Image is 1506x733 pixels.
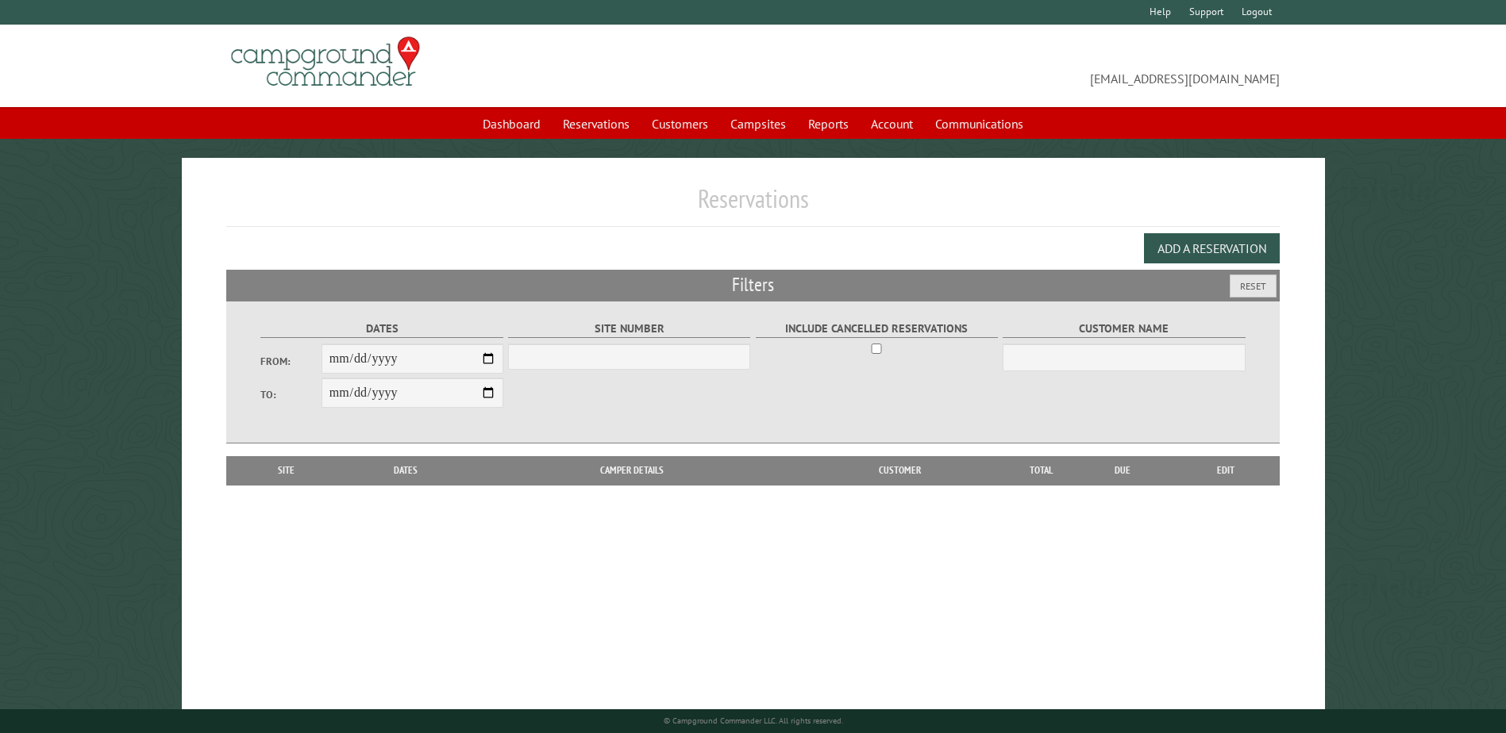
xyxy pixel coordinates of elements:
[1144,233,1280,263] button: Add a Reservation
[473,109,550,139] a: Dashboard
[1009,456,1073,485] th: Total
[260,387,321,402] label: To:
[1230,274,1277,297] button: Reset
[790,456,1009,485] th: Customer
[260,320,503,338] label: Dates
[1073,456,1173,485] th: Due
[338,456,474,485] th: Dates
[260,354,321,369] label: From:
[642,109,718,139] a: Customers
[753,44,1280,88] span: [EMAIL_ADDRESS][DOMAIN_NAME]
[474,456,790,485] th: Camper Details
[234,456,337,485] th: Site
[226,183,1279,227] h1: Reservations
[226,270,1279,300] h2: Filters
[1173,456,1280,485] th: Edit
[721,109,795,139] a: Campsites
[553,109,639,139] a: Reservations
[226,31,425,93] img: Campground Commander
[861,109,922,139] a: Account
[1003,320,1245,338] label: Customer Name
[664,716,843,726] small: © Campground Commander LLC. All rights reserved.
[799,109,858,139] a: Reports
[756,320,998,338] label: Include Cancelled Reservations
[926,109,1033,139] a: Communications
[508,320,750,338] label: Site Number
